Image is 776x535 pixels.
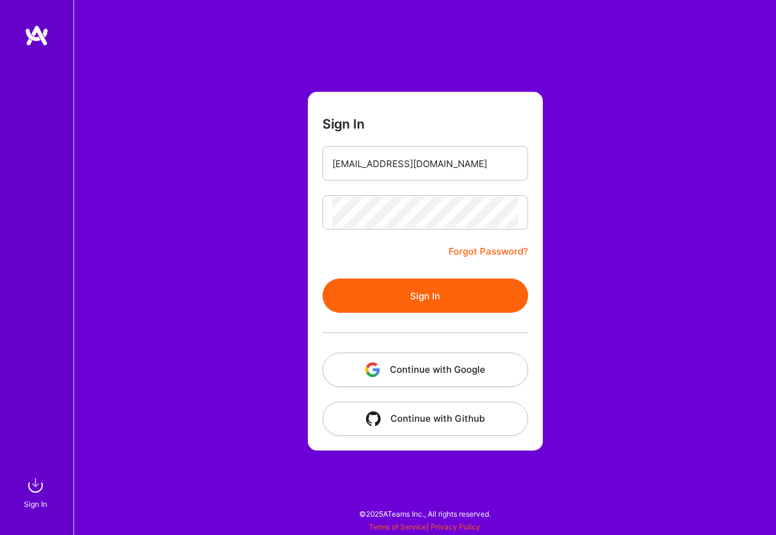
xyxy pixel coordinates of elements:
img: sign in [23,473,48,498]
a: Terms of Service [369,522,427,531]
a: Forgot Password? [449,244,528,259]
span: | [369,522,480,531]
button: Sign In [323,279,528,313]
input: Email... [332,148,518,179]
img: logo [24,24,49,47]
div: © 2025 ATeams Inc., All rights reserved. [73,498,776,529]
h3: Sign In [323,116,365,132]
img: icon [365,362,380,377]
button: Continue with Google [323,353,528,387]
a: sign inSign In [26,473,48,511]
a: Privacy Policy [431,522,480,531]
div: Sign In [24,498,47,511]
img: icon [366,411,381,426]
button: Continue with Github [323,402,528,436]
